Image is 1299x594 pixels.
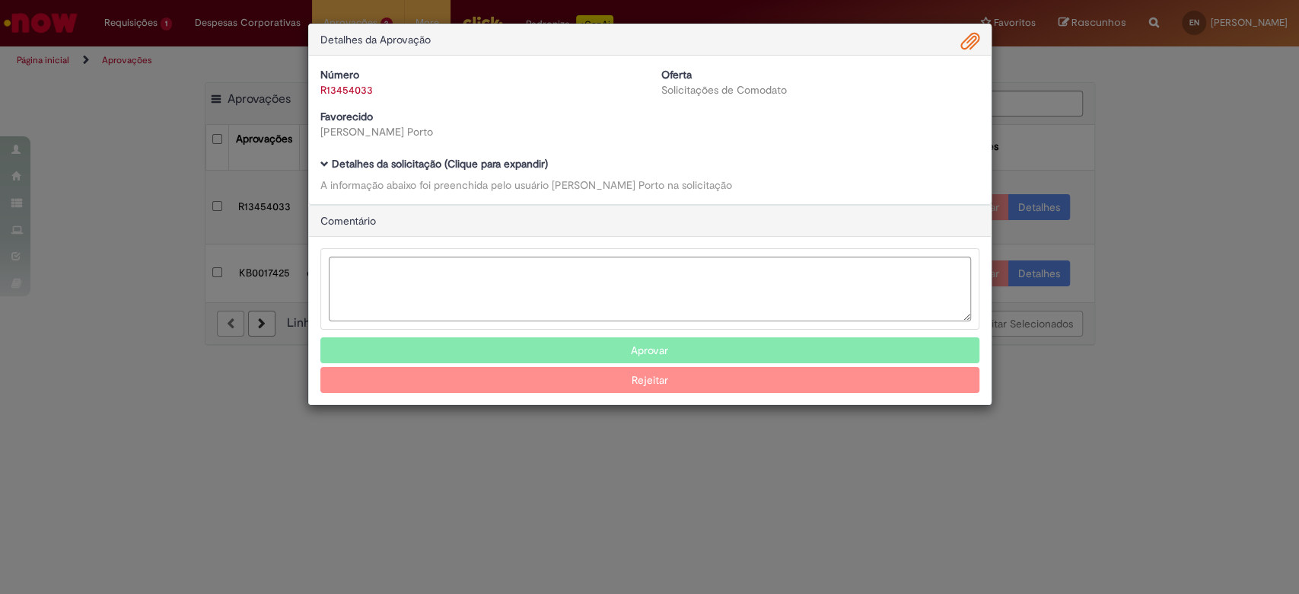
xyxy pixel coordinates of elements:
span: Detalhes da Aprovação [320,33,431,46]
b: Favorecido [320,110,373,123]
div: A informação abaixo foi preenchida pelo usuário [PERSON_NAME] Porto na solicitação [320,177,979,193]
b: Detalhes da solicitação (Clique para expandir) [332,157,548,171]
h5: Detalhes da solicitação (Clique para expandir) [320,158,979,170]
div: Solicitações de Comodato [661,82,979,97]
a: R13454033 [320,83,373,97]
button: Aprovar [320,337,979,363]
button: Rejeitar [320,367,979,393]
div: [PERSON_NAME] Porto [320,124,638,139]
span: Comentário [320,214,376,228]
b: Oferta [661,68,692,81]
b: Número [320,68,359,81]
